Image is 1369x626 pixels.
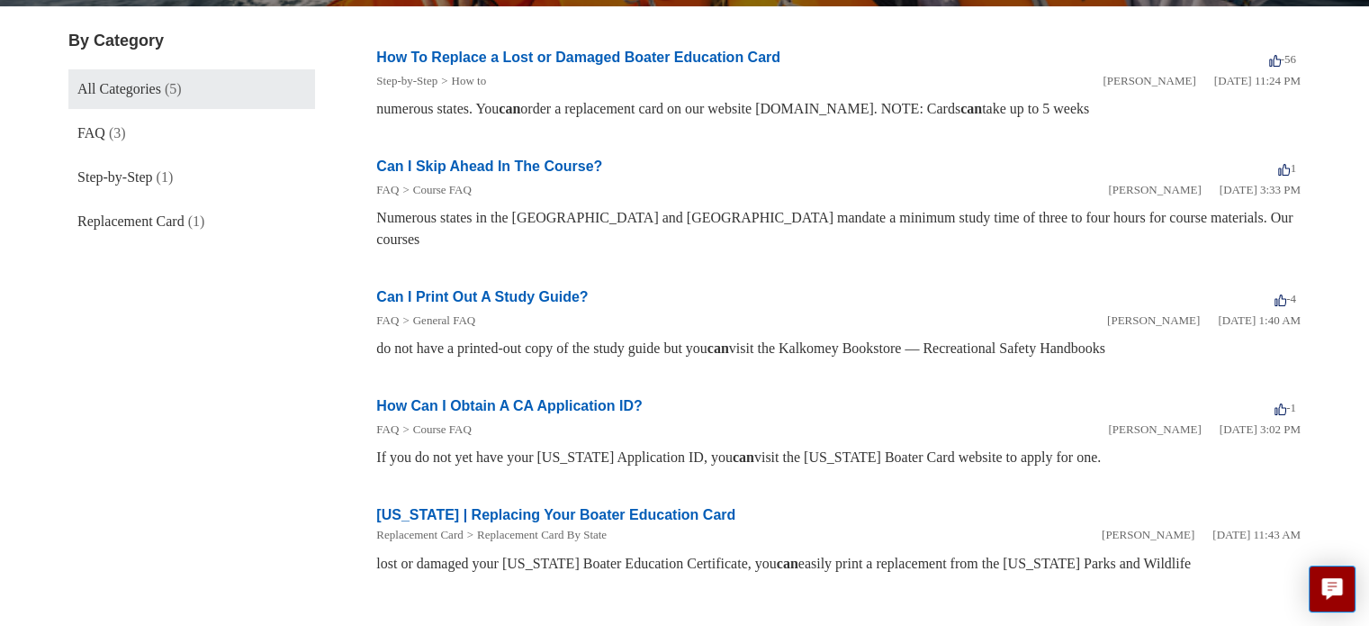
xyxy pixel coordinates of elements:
[1108,421,1201,439] li: [PERSON_NAME]
[376,181,399,199] li: FAQ
[733,449,754,465] em: can
[165,81,182,96] span: (5)
[376,528,463,541] a: Replacement Card
[109,125,126,141] span: (3)
[77,125,105,141] span: FAQ
[1102,526,1194,544] li: [PERSON_NAME]
[157,169,174,185] span: (1)
[376,207,1301,250] div: Numerous states in the [GEOGRAPHIC_DATA] and [GEOGRAPHIC_DATA] mandate a minimum study time of th...
[77,169,153,185] span: Step-by-Step
[376,421,399,439] li: FAQ
[1220,422,1301,436] time: 01/05/2024, 15:02
[437,72,486,90] li: How to
[777,556,798,571] em: can
[1274,401,1296,414] span: -1
[1212,528,1301,541] time: 05/22/2024, 11:43
[399,421,471,439] li: Course FAQ
[1220,183,1301,196] time: 01/05/2024, 15:33
[68,158,315,197] a: Step-by-Step (1)
[68,29,315,53] h3: By Category
[376,50,780,65] a: How To Replace a Lost or Damaged Boater Education Card
[1274,292,1296,305] span: -4
[1108,181,1201,199] li: [PERSON_NAME]
[376,338,1301,359] div: do not have a printed-out copy of the study guide but you visit the Kalkomey Bookstore — Recreati...
[68,202,315,241] a: Replacement Card (1)
[1218,313,1301,327] time: 03/16/2022, 01:40
[376,159,602,174] a: Can I Skip Ahead In The Course?
[376,313,399,327] a: FAQ
[376,289,588,304] a: Can I Print Out A Study Guide?
[376,183,399,196] a: FAQ
[1214,74,1301,87] time: 03/10/2022, 23:24
[77,81,161,96] span: All Categories
[1103,72,1195,90] li: [PERSON_NAME]
[68,69,315,109] a: All Categories (5)
[399,181,471,199] li: Course FAQ
[464,526,607,544] li: Replacement Card By State
[960,101,982,116] em: can
[1309,566,1355,612] button: Live chat
[376,553,1301,575] div: lost or damaged your [US_STATE] Boater Education Certificate, you easily print a replacement from...
[1107,312,1200,330] li: [PERSON_NAME]
[376,74,437,87] a: Step-by-Step
[413,313,475,327] a: General FAQ
[376,447,1301,468] div: If you do not yet have your [US_STATE] Application ID, you visit the [US_STATE] Boater Card websi...
[477,528,607,541] a: Replacement Card By State
[399,312,475,330] li: General FAQ
[1278,161,1296,175] span: 1
[68,113,315,153] a: FAQ (3)
[413,422,472,436] a: Course FAQ
[452,74,487,87] a: How to
[376,422,399,436] a: FAQ
[1269,52,1296,66] span: -56
[376,507,735,522] a: [US_STATE] | Replacing Your Boater Education Card
[376,398,642,413] a: How Can I Obtain A CA Application ID?
[376,98,1301,120] div: numerous states. You order a replacement card on our website [DOMAIN_NAME]. NOTE: Cards take up t...
[707,340,729,356] em: can
[77,213,185,229] span: Replacement Card
[499,101,520,116] em: can
[376,312,399,330] li: FAQ
[413,183,472,196] a: Course FAQ
[188,213,205,229] span: (1)
[376,72,437,90] li: Step-by-Step
[376,526,463,544] li: Replacement Card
